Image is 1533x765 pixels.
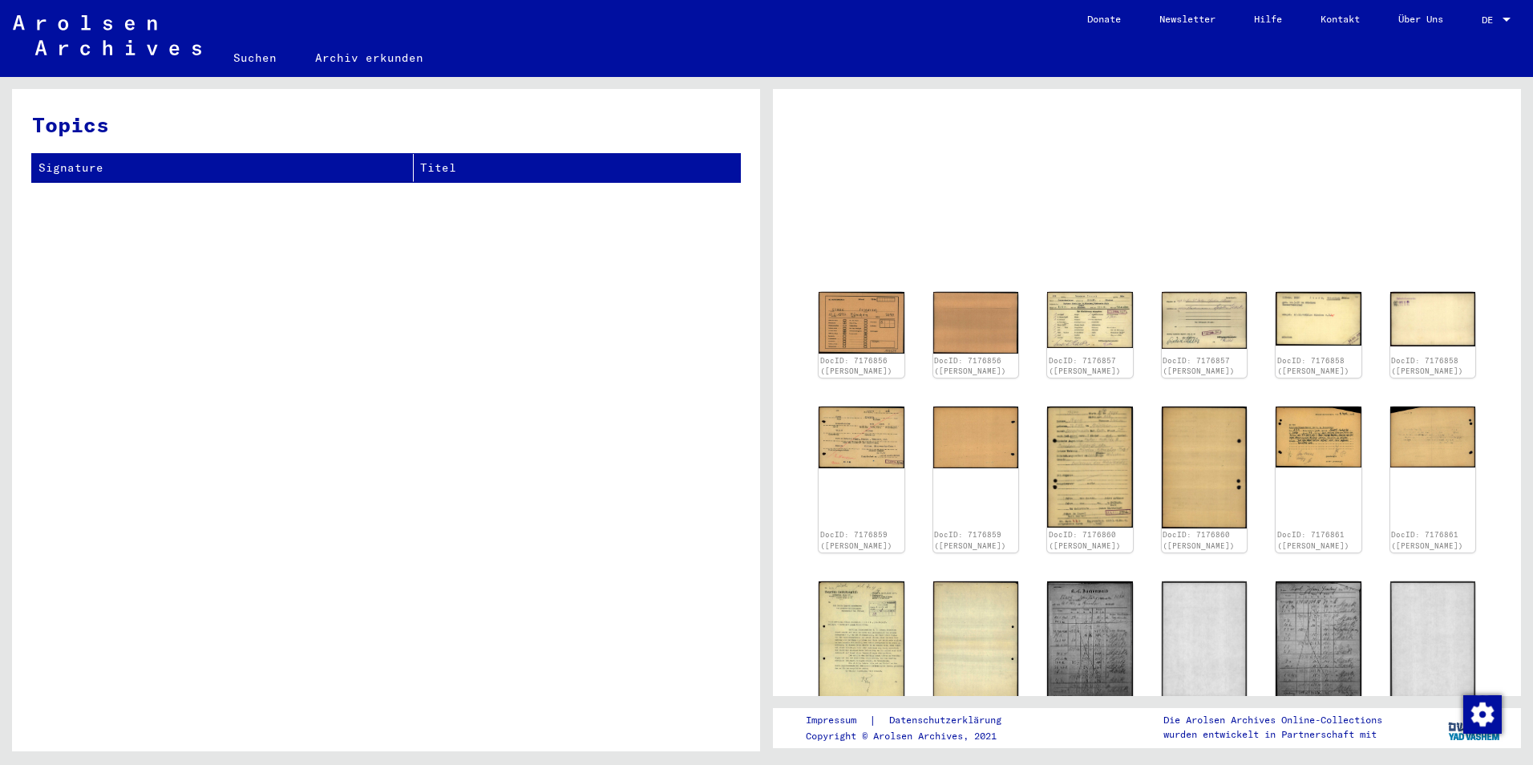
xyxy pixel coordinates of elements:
a: DocID: 7176860 ([PERSON_NAME]) [1163,530,1235,550]
img: 001.jpg [1276,292,1361,346]
img: 001.jpg [819,581,904,703]
h3: Topics [32,109,739,140]
img: 002.jpg [933,407,1019,468]
img: 002.jpg [1390,581,1476,700]
img: 002.jpg [1162,581,1248,700]
a: Suchen [214,38,296,77]
img: 002.jpg [1162,407,1248,528]
a: DocID: 7176857 ([PERSON_NAME]) [1049,356,1121,376]
img: 001.jpg [1276,581,1361,701]
a: DocID: 7176857 ([PERSON_NAME]) [1163,356,1235,376]
a: DocID: 7176856 ([PERSON_NAME]) [934,356,1006,376]
img: 001.jpg [1047,407,1133,528]
span: DE [1482,14,1499,26]
img: 002.jpg [933,581,1019,704]
img: 002.jpg [1390,407,1476,467]
a: DocID: 7176856 ([PERSON_NAME]) [820,356,892,376]
a: DocID: 7176861 ([PERSON_NAME]) [1391,530,1463,550]
p: Die Arolsen Archives Online-Collections [1163,713,1382,727]
th: Titel [414,154,740,182]
a: DocID: 7176858 ([PERSON_NAME]) [1277,356,1349,376]
img: Zustimmung ändern [1463,695,1502,734]
img: 002.jpg [933,292,1019,354]
a: Impressum [806,712,869,729]
img: 002.jpg [1162,292,1248,349]
a: DocID: 7176858 ([PERSON_NAME]) [1391,356,1463,376]
th: Signature [32,154,414,182]
div: | [806,712,1021,729]
p: Copyright © Arolsen Archives, 2021 [806,729,1021,743]
img: Arolsen_neg.svg [13,15,201,55]
img: 001.jpg [1276,407,1361,467]
div: Zustimmung ändern [1462,694,1501,733]
img: 001.jpg [1047,581,1133,701]
a: Datenschutzerklärung [876,712,1021,729]
img: 001.jpg [1047,292,1133,348]
img: 002.jpg [1390,292,1476,346]
a: DocID: 7176861 ([PERSON_NAME]) [1277,530,1349,550]
a: DocID: 7176859 ([PERSON_NAME]) [934,530,1006,550]
a: DocID: 7176859 ([PERSON_NAME]) [820,530,892,550]
img: 001.jpg [819,292,904,354]
img: yv_logo.png [1445,707,1505,747]
img: 001.jpg [819,407,904,468]
a: DocID: 7176860 ([PERSON_NAME]) [1049,530,1121,550]
p: wurden entwickelt in Partnerschaft mit [1163,727,1382,742]
a: Archiv erkunden [296,38,443,77]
